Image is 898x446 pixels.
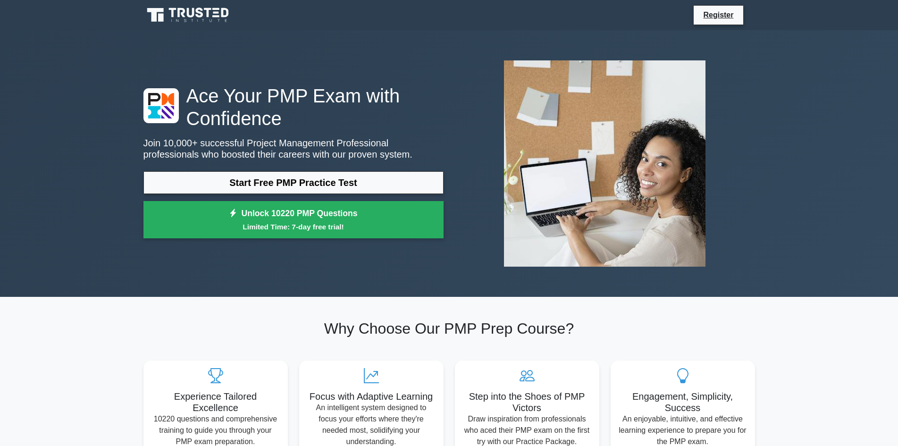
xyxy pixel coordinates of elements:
[307,391,436,402] h5: Focus with Adaptive Learning
[462,391,592,413] h5: Step into the Shoes of PMP Victors
[143,137,444,160] p: Join 10,000+ successful Project Management Professional professionals who boosted their careers w...
[143,320,755,337] h2: Why Choose Our PMP Prep Course?
[143,171,444,194] a: Start Free PMP Practice Test
[155,221,432,232] small: Limited Time: 7-day free trial!
[143,201,444,239] a: Unlock 10220 PMP QuestionsLimited Time: 7-day free trial!
[151,391,280,413] h5: Experience Tailored Excellence
[697,9,739,21] a: Register
[143,84,444,130] h1: Ace Your PMP Exam with Confidence
[618,391,747,413] h5: Engagement, Simplicity, Success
